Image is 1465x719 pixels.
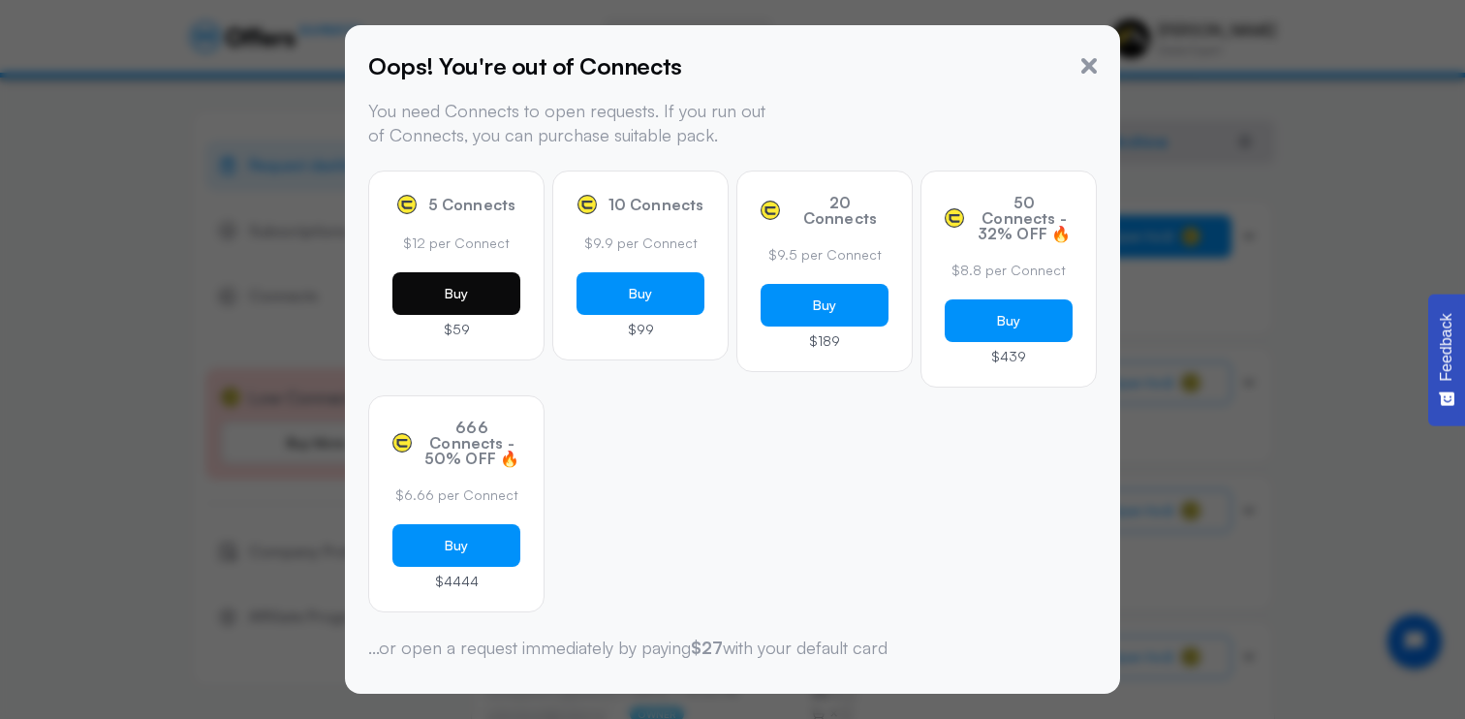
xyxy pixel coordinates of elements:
p: $4444 [392,575,520,588]
p: $12 per Connect [392,234,520,253]
p: $189 [761,334,888,348]
button: Buy [945,299,1073,342]
p: $439 [945,350,1073,363]
p: $59 [392,323,520,336]
button: Buy [577,272,704,315]
strong: $27 [691,637,723,658]
span: 20 Connects [792,195,888,226]
p: $9.5 per Connect [761,245,888,265]
p: $99 [577,323,704,336]
span: 666 Connects - 50% OFF 🔥 [423,420,520,466]
p: $8.8 per Connect [945,261,1073,280]
button: Buy [392,524,520,567]
p: $6.66 per Connect [392,485,520,505]
span: 50 Connects - 32% OFF 🔥 [976,195,1073,241]
span: 10 Connects [608,197,704,212]
p: You need Connects to open requests. If you run out of Connects, you can purchase suitable pack. [368,99,780,147]
p: $9.9 per Connect [577,234,704,253]
span: 5 Connects [428,197,516,212]
span: Feedback [1438,313,1455,381]
h5: Oops! You're out of Connects [368,48,682,83]
button: Buy [392,272,520,315]
button: Buy [761,284,888,327]
button: Feedback - Show survey [1428,294,1465,425]
p: ...or open a request immediately by paying with your default card [368,636,1097,660]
